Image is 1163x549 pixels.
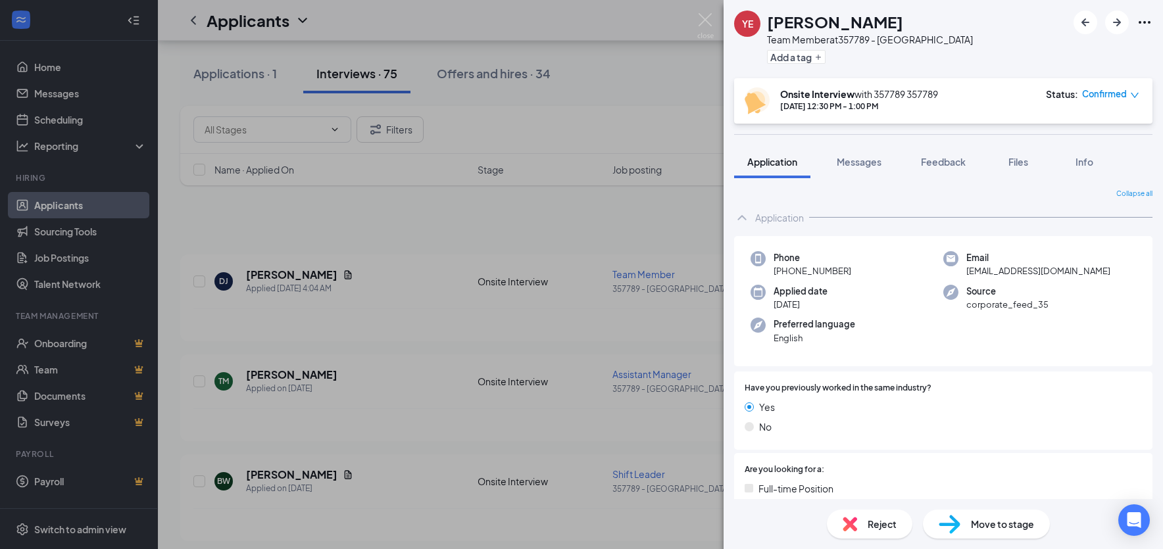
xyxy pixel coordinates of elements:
[1109,14,1125,30] svg: ArrowRight
[758,481,833,496] span: Full-time Position
[767,33,973,46] div: Team Member at 357789 - [GEOGRAPHIC_DATA]
[1046,87,1078,101] div: Status :
[755,211,804,224] div: Application
[759,419,772,434] span: No
[966,285,1049,298] span: Source
[1118,504,1150,536] div: Open Intercom Messenger
[774,298,828,311] span: [DATE]
[767,11,903,33] h1: [PERSON_NAME]
[774,331,855,345] span: English
[780,101,938,112] div: [DATE] 12:30 PM - 1:00 PM
[774,318,855,331] span: Preferred language
[780,88,854,100] b: Onsite Interview
[966,298,1049,311] span: corporate_feed_35
[1116,189,1152,199] span: Collapse all
[966,264,1110,277] span: [EMAIL_ADDRESS][DOMAIN_NAME]
[780,87,938,101] div: with 357789 357789
[1137,14,1152,30] svg: Ellipses
[745,464,824,476] span: Are you looking for a:
[868,517,897,531] span: Reject
[971,517,1034,531] span: Move to stage
[1130,91,1139,100] span: down
[759,400,775,414] span: Yes
[1077,14,1093,30] svg: ArrowLeftNew
[921,156,966,168] span: Feedback
[742,17,753,30] div: YE
[1074,11,1097,34] button: ArrowLeftNew
[1082,87,1127,101] span: Confirmed
[837,156,881,168] span: Messages
[814,53,822,61] svg: Plus
[747,156,797,168] span: Application
[1105,11,1129,34] button: ArrowRight
[774,285,828,298] span: Applied date
[774,264,851,277] span: [PHONE_NUMBER]
[745,382,931,394] span: Have you previously worked in the same industry?
[966,251,1110,264] span: Email
[734,210,750,226] svg: ChevronUp
[1076,156,1093,168] span: Info
[774,251,851,264] span: Phone
[1008,156,1028,168] span: Files
[767,50,826,64] button: PlusAdd a tag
